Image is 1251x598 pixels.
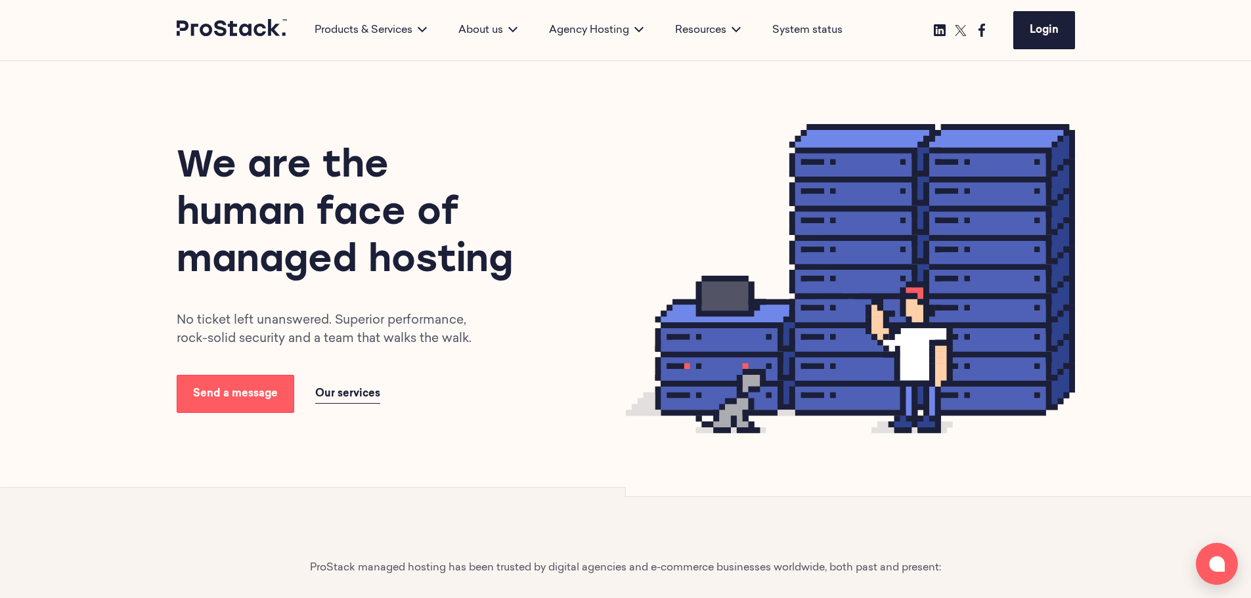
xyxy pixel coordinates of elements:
[533,22,659,38] div: Agency Hosting
[772,22,843,38] a: System status
[299,22,443,38] div: Products & Services
[310,560,941,576] p: ProStack managed hosting has been trusted by digital agencies and e-commerce businesses worldwide...
[315,389,380,399] span: Our services
[1196,543,1238,585] button: Open chat window
[177,144,521,286] h1: We are the human face of managed hosting
[1030,25,1059,35] span: Login
[315,385,380,404] a: Our services
[177,19,288,41] a: Prostack logo
[1013,11,1075,49] a: Login
[659,22,757,38] div: Resources
[193,389,278,399] span: Send a message
[177,375,294,413] a: Send a message
[443,22,533,38] div: About us
[177,312,487,349] p: No ticket left unanswered. Superior performance, rock-solid security and a team that walks the walk.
